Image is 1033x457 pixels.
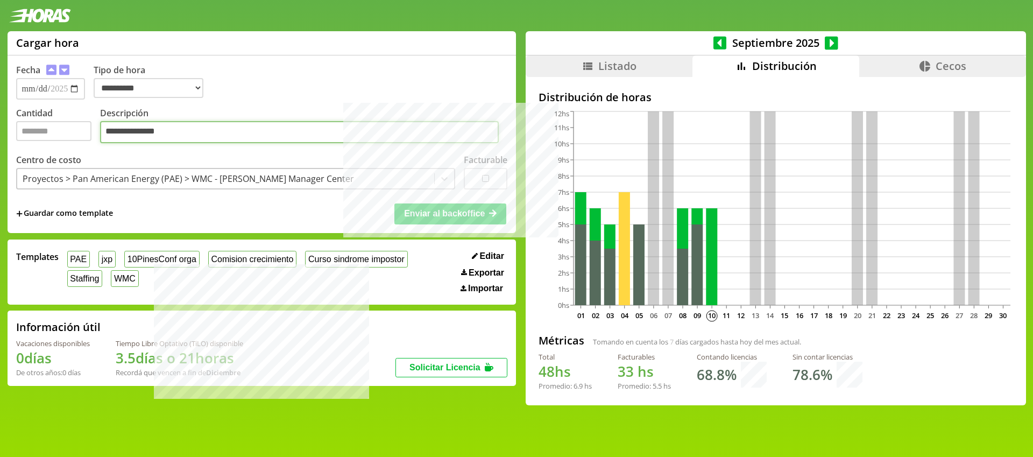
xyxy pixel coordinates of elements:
[606,311,613,320] text: 03
[409,363,480,372] span: Solicitar Licencia
[558,236,569,245] tspan: 4hs
[554,109,569,118] tspan: 12hs
[208,251,297,268] button: Comision crecimiento
[16,339,90,348] div: Vacaciones disponibles
[752,59,817,73] span: Distribución
[67,270,103,287] button: Staffing
[9,9,71,23] img: logotipo
[94,64,212,100] label: Tipo de hora
[67,251,90,268] button: PAE
[598,59,636,73] span: Listado
[618,352,671,362] div: Facturables
[539,362,555,381] span: 48
[618,381,671,391] div: Promedio: hs
[839,311,846,320] text: 19
[539,333,584,348] h2: Métricas
[16,64,40,76] label: Fecha
[98,251,116,268] button: jxp
[941,311,949,320] text: 26
[458,268,507,278] button: Exportar
[464,154,507,166] label: Facturable
[94,78,203,98] select: Tipo de hora
[766,311,774,320] text: 14
[897,311,905,320] text: 23
[697,352,767,362] div: Contando licencias
[781,311,788,320] text: 15
[539,381,592,391] div: Promedio: hs
[539,352,592,362] div: Total
[670,337,674,347] span: 7
[558,155,569,165] tspan: 9hs
[100,121,499,144] textarea: Descripción
[853,311,861,320] text: 20
[577,311,584,320] text: 01
[726,36,825,50] span: Septiembre 2025
[664,311,671,320] text: 07
[206,368,240,377] b: Diciembre
[469,251,507,262] button: Editar
[23,173,354,185] div: Proyectos > Pan American Energy (PAE) > WMC - [PERSON_NAME] Manager Center
[558,268,569,278] tspan: 2hs
[539,90,1013,104] h2: Distribución de horas
[558,252,569,262] tspan: 3hs
[16,208,23,220] span: +
[618,362,671,381] h1: hs
[558,300,569,310] tspan: 0hs
[926,311,934,320] text: 25
[810,311,817,320] text: 17
[16,107,100,146] label: Cantidad
[558,284,569,294] tspan: 1hs
[16,320,101,334] h2: Información útil
[912,311,920,320] text: 24
[554,123,569,132] tspan: 11hs
[16,36,79,50] h1: Cargar hora
[956,311,963,320] text: 27
[679,311,687,320] text: 08
[752,311,759,320] text: 13
[16,348,90,368] h1: 0 días
[116,339,243,348] div: Tiempo Libre Optativo (TiLO) disponible
[124,251,200,268] button: 10PinesConf orga
[395,358,507,377] button: Solicitar Licencia
[468,284,503,293] span: Importar
[649,311,657,320] text: 06
[868,311,875,320] text: 21
[16,121,91,141] input: Cantidad
[737,311,745,320] text: 12
[539,362,592,381] h1: hs
[558,220,569,229] tspan: 5hs
[936,59,966,73] span: Cecos
[694,311,701,320] text: 09
[558,187,569,197] tspan: 7hs
[697,365,737,384] h1: 68.8 %
[593,337,801,347] span: Tomando en cuenta los días cargados hasta hoy del mes actual.
[723,311,730,320] text: 11
[653,381,662,391] span: 5.5
[635,311,642,320] text: 05
[618,362,634,381] span: 33
[16,368,90,377] div: De otros años: 0 días
[16,154,81,166] label: Centro de costo
[116,368,243,377] div: Recordá que vencen a fin de
[793,352,862,362] div: Sin contar licencias
[111,270,139,287] button: WMC
[394,203,506,224] button: Enviar al backoffice
[480,251,504,261] span: Editar
[591,311,599,320] text: 02
[100,107,507,146] label: Descripción
[708,311,716,320] text: 10
[882,311,890,320] text: 22
[795,311,803,320] text: 16
[558,171,569,181] tspan: 8hs
[469,268,504,278] span: Exportar
[574,381,583,391] span: 6.9
[16,208,113,220] span: +Guardar como template
[404,209,485,218] span: Enviar al backoffice
[970,311,978,320] text: 28
[16,251,59,263] span: Templates
[620,311,628,320] text: 04
[116,348,243,368] h1: 3.5 días o 21 horas
[793,365,832,384] h1: 78.6 %
[824,311,832,320] text: 18
[554,139,569,149] tspan: 10hs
